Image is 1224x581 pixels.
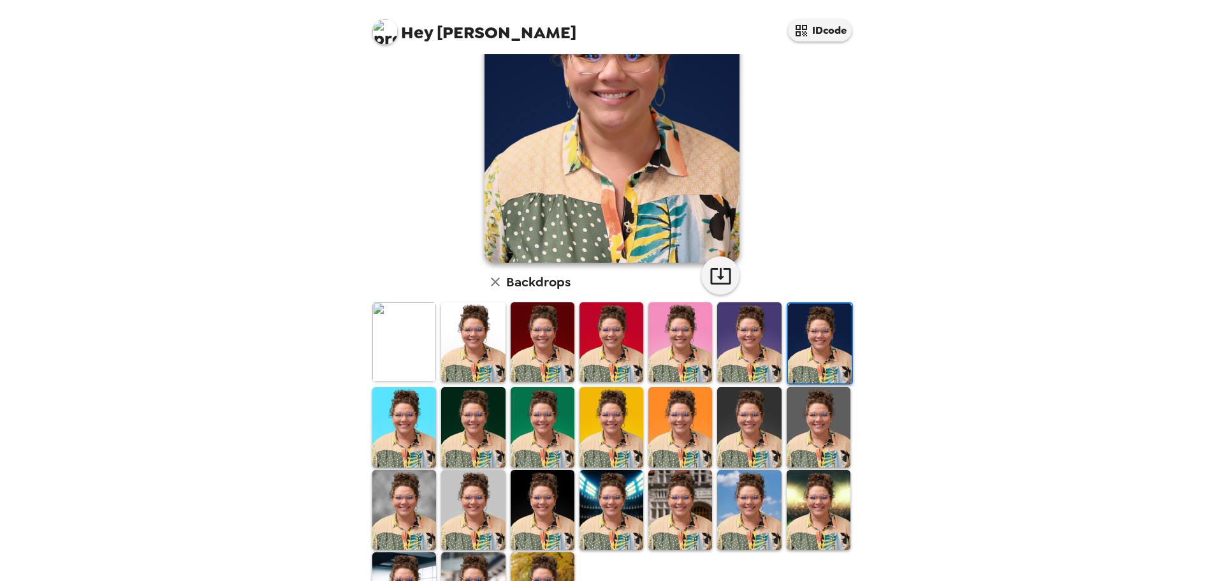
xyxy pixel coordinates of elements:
[372,13,576,41] span: [PERSON_NAME]
[788,19,852,41] button: IDcode
[506,272,571,292] h6: Backdrops
[401,21,433,44] span: Hey
[372,302,436,382] img: Original
[372,19,398,45] img: profile pic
